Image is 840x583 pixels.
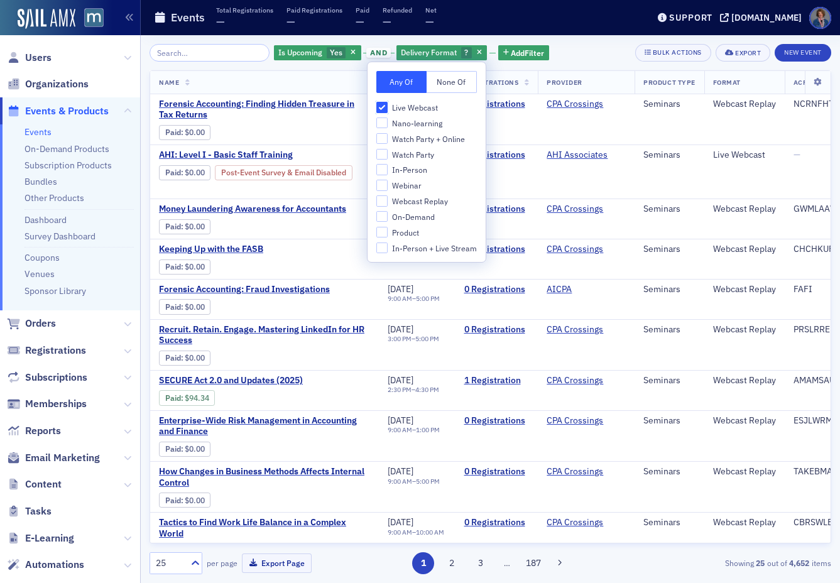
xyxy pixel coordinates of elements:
[376,180,388,191] input: Webinar
[635,44,711,62] button: Bulk Actions
[643,204,695,215] div: Seminars
[376,102,388,113] input: Live Webcast
[185,496,205,505] span: $0.00
[498,557,516,569] span: …
[392,134,465,144] span: Watch Party + Online
[547,517,603,528] a: CPA Crossings
[547,415,626,427] span: CPA Crossings
[547,204,626,215] span: CPA Crossings
[388,477,440,486] div: –
[356,14,364,29] span: —
[464,150,530,161] a: 0 Registrations
[388,295,440,303] div: –
[469,552,491,574] button: 3
[388,426,440,434] div: –
[159,204,370,215] a: Money Laundering Awareness for Accountants
[159,517,370,539] span: Tactics to Find Work Life Balance in a Complex World
[416,294,440,303] time: 5:00 PM
[547,150,608,161] a: AHI Associates
[720,13,806,22] button: [DOMAIN_NAME]
[731,12,802,23] div: [DOMAIN_NAME]
[388,386,439,394] div: –
[159,493,210,508] div: Paid: 0 - $0
[464,284,530,295] a: 0 Registrations
[165,393,185,403] span: :
[159,415,370,437] span: Enterprise-Wide Risk Management in Accounting and Finance
[388,374,413,386] span: [DATE]
[25,285,86,297] a: Sponsor Library
[25,51,52,65] span: Users
[388,385,412,394] time: 2:30 PM
[7,558,84,572] a: Automations
[159,466,370,488] span: How Changes in Business Methods Affects Internal Control
[156,557,183,570] div: 25
[25,531,74,545] span: E-Learning
[165,302,185,312] span: :
[376,164,477,175] label: In-Person
[547,78,582,87] span: Provider
[7,317,56,330] a: Orders
[547,244,603,255] a: CPA Crossings
[547,415,603,427] a: CPA Crossings
[547,375,626,386] span: CPA Crossings
[363,48,395,58] button: and
[376,180,477,191] label: Webinar
[376,242,388,254] input: In-Person + Live Stream
[713,375,776,386] div: Webcast Replay
[159,284,370,295] a: Forensic Accounting: Fraud Investigations
[547,375,603,386] a: CPA Crossings
[643,78,695,87] span: Product Type
[416,528,444,537] time: 10:00 AM
[392,180,422,191] span: Webinar
[464,415,530,427] a: 0 Registrations
[383,14,391,29] span: —
[547,284,626,295] span: AICPA
[159,150,370,161] a: AHI: Level I - Basic Staff Training
[713,324,776,335] div: Webcast Replay
[713,204,776,215] div: Webcast Replay
[185,444,205,454] span: $0.00
[366,48,391,58] span: and
[794,78,829,87] span: Acronym
[242,553,312,573] button: Export Page
[159,99,370,121] a: Forensic Accounting: Finding Hidden Treasure in Tax Returns
[159,375,370,386] span: SECURE Act 2.0 and Updates (2025)
[425,14,434,29] span: —
[216,14,225,29] span: —
[643,375,695,386] div: Seminars
[25,231,95,242] a: Survey Dashboard
[7,531,74,545] a: E-Learning
[7,77,89,91] a: Organizations
[464,517,530,528] a: 0 Registrations
[165,168,181,177] a: Paid
[376,71,427,93] button: Any Of
[25,317,56,330] span: Orders
[7,104,109,118] a: Events & Products
[388,528,412,537] time: 9:00 AM
[425,6,437,14] p: Net
[388,335,439,343] div: –
[159,442,210,457] div: Paid: 0 - $0
[159,299,210,314] div: Paid: 0 - $0
[547,99,626,110] span: CPA Crossings
[159,125,210,140] div: Paid: 0 - $0
[7,477,62,491] a: Content
[547,466,626,477] span: CPA Crossings
[388,334,412,343] time: 3:00 PM
[25,344,86,357] span: Registrations
[392,196,448,207] span: Webcast Replay
[388,477,412,486] time: 9:00 AM
[165,393,181,403] a: Paid
[185,393,209,403] span: $94.34
[185,353,205,362] span: $0.00
[415,334,439,343] time: 5:00 PM
[547,324,626,335] span: CPA Crossings
[415,385,439,394] time: 4:30 PM
[613,557,831,569] div: Showing out of items
[356,6,369,14] p: Paid
[376,133,388,144] input: Watch Party + Online
[185,168,205,177] span: $0.00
